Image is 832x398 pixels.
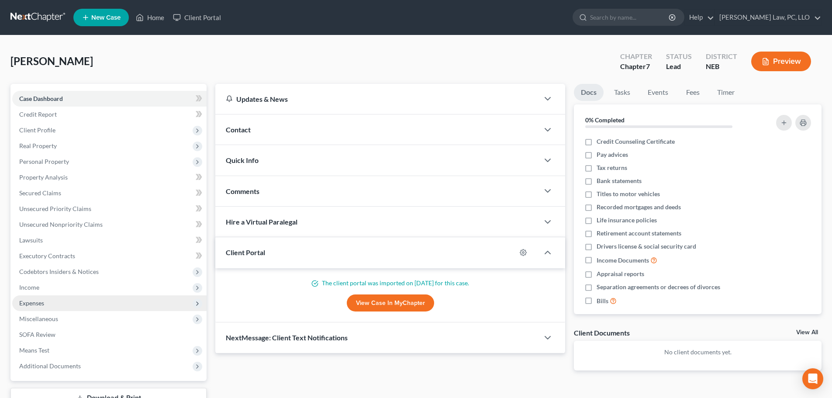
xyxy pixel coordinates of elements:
span: Additional Documents [19,362,81,370]
a: Docs [574,84,604,101]
span: Property Analysis [19,173,68,181]
span: Unsecured Nonpriority Claims [19,221,103,228]
a: Unsecured Priority Claims [12,201,207,217]
a: View All [796,329,818,336]
button: Preview [751,52,811,71]
div: Updates & News [226,94,528,104]
span: Client Profile [19,126,55,134]
div: NEB [706,62,737,72]
span: Tax returns [597,163,627,172]
input: Search by name... [590,9,670,25]
a: Property Analysis [12,170,207,185]
span: SOFA Review [19,331,55,338]
span: Life insurance policies [597,216,657,225]
span: Credit Counseling Certificate [597,137,675,146]
span: Case Dashboard [19,95,63,102]
span: Hire a Virtual Paralegal [226,218,297,226]
span: Miscellaneous [19,315,58,322]
a: Client Portal [169,10,225,25]
span: Income Documents [597,256,649,265]
span: Recorded mortgages and deeds [597,203,681,211]
span: Real Property [19,142,57,149]
span: Bills [597,297,608,305]
span: Retirement account statements [597,229,681,238]
a: SOFA Review [12,327,207,343]
span: Titles to motor vehicles [597,190,660,198]
a: Events [641,84,675,101]
span: Means Test [19,346,49,354]
span: Income [19,284,39,291]
strong: 0% Completed [585,116,625,124]
span: New Case [91,14,121,21]
span: Bank statements [597,177,642,185]
span: Quick Info [226,156,259,164]
a: Home [131,10,169,25]
span: Client Portal [226,248,265,256]
a: Timer [710,84,742,101]
div: District [706,52,737,62]
div: Status [666,52,692,62]
span: Credit Report [19,111,57,118]
p: No client documents yet. [581,348,815,356]
span: Drivers license & social security card [597,242,696,251]
div: Lead [666,62,692,72]
a: Credit Report [12,107,207,122]
span: Unsecured Priority Claims [19,205,91,212]
a: Help [685,10,714,25]
a: Case Dashboard [12,91,207,107]
a: View Case in MyChapter [347,294,434,312]
span: Pay advices [597,150,628,159]
span: Contact [226,125,251,134]
a: Tasks [607,84,637,101]
a: Lawsuits [12,232,207,248]
div: Client Documents [574,328,630,337]
span: Executory Contracts [19,252,75,260]
span: Codebtors Insiders & Notices [19,268,99,275]
p: The client portal was imported on [DATE] for this case. [226,279,555,287]
span: Lawsuits [19,236,43,244]
a: [PERSON_NAME] Law, PC, LLO [715,10,821,25]
span: Separation agreements or decrees of divorces [597,283,720,291]
span: Secured Claims [19,189,61,197]
div: Open Intercom Messenger [802,368,823,389]
span: Expenses [19,299,44,307]
span: Appraisal reports [597,270,644,278]
a: Unsecured Nonpriority Claims [12,217,207,232]
span: NextMessage: Client Text Notifications [226,333,348,342]
div: Chapter [620,62,652,72]
span: Personal Property [19,158,69,165]
a: Fees [679,84,707,101]
a: Executory Contracts [12,248,207,264]
span: [PERSON_NAME] [10,55,93,67]
a: Secured Claims [12,185,207,201]
span: Comments [226,187,259,195]
div: Chapter [620,52,652,62]
span: 7 [646,62,650,70]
